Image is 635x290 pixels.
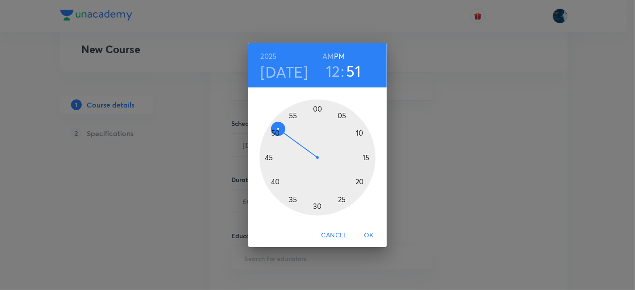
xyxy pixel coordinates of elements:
button: 12 [326,62,340,80]
button: OK [355,227,383,244]
button: 2025 [261,50,277,62]
button: [DATE] [261,62,308,81]
span: Cancel [322,230,347,241]
button: PM [334,50,345,62]
button: AM [322,50,334,62]
span: OK [358,230,380,241]
button: 51 [347,62,361,80]
h3: : [341,62,344,80]
button: Cancel [318,227,351,244]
